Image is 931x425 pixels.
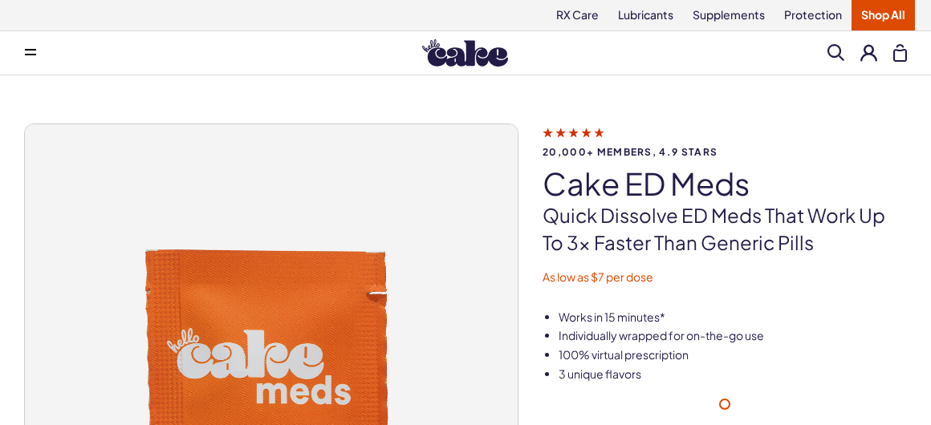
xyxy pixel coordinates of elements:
a: 20,000+ members, 4.9 stars [543,125,907,157]
li: Individually wrapped for on-the-go use [559,328,907,344]
img: Hello Cake [422,39,508,67]
h1: Cake ED Meds [543,167,907,200]
span: 20,000+ members, 4.9 stars [543,147,907,157]
p: As low as $7 per dose [543,269,907,285]
li: 100% virtual prescription [559,347,907,363]
li: Works in 15 minutes* [559,310,907,326]
p: Quick dissolve ED Meds that work up to 3x faster than generic pills [543,202,907,256]
li: 3 unique flavors [559,366,907,382]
